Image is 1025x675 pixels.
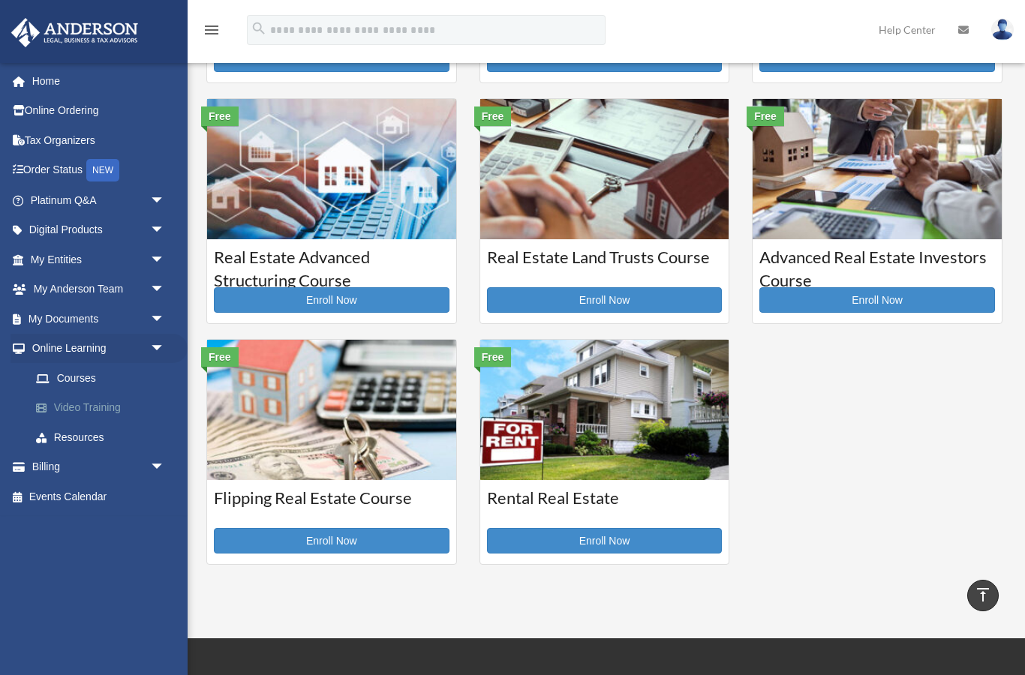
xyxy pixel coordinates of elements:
[203,21,221,39] i: menu
[251,20,267,37] i: search
[11,274,188,304] a: My Anderson Teamarrow_drop_down
[21,393,188,423] a: Video Training
[11,185,188,215] a: Platinum Q&Aarrow_drop_down
[21,363,180,393] a: Courses
[11,125,188,155] a: Tax Organizers
[487,487,723,524] h3: Rental Real Estate
[150,452,180,483] span: arrow_drop_down
[967,580,999,611] a: vertical_align_top
[11,155,188,186] a: Order StatusNEW
[150,274,180,305] span: arrow_drop_down
[203,26,221,39] a: menu
[21,422,188,452] a: Resources
[11,66,188,96] a: Home
[214,528,449,553] a: Enroll Now
[991,19,1014,40] img: User Pic
[11,215,188,245] a: Digital Productsarrow_drop_down
[150,185,180,216] span: arrow_drop_down
[474,347,512,367] div: Free
[11,244,188,274] a: My Entitiesarrow_drop_down
[86,159,119,181] div: NEW
[214,246,449,283] h3: Real Estate Advanced Structuring Course
[150,334,180,364] span: arrow_drop_down
[759,287,995,313] a: Enroll Now
[214,287,449,313] a: Enroll Now
[7,18,143,47] img: Anderson Advisors Platinum Portal
[214,487,449,524] h3: Flipping Real Estate Course
[11,481,188,511] a: Events Calendar
[11,452,188,482] a: Billingarrow_drop_down
[11,304,188,334] a: My Documentsarrow_drop_down
[150,244,180,275] span: arrow_drop_down
[11,96,188,126] a: Online Ordering
[474,106,512,126] div: Free
[487,528,723,553] a: Enroll Now
[150,304,180,334] span: arrow_drop_down
[759,246,995,283] h3: Advanced Real Estate Investors Course
[487,287,723,313] a: Enroll Now
[747,106,784,126] div: Free
[11,334,188,364] a: Online Learningarrow_drop_down
[201,347,239,367] div: Free
[974,586,992,604] i: vertical_align_top
[150,215,180,246] span: arrow_drop_down
[201,106,239,126] div: Free
[487,246,723,283] h3: Real Estate Land Trusts Course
